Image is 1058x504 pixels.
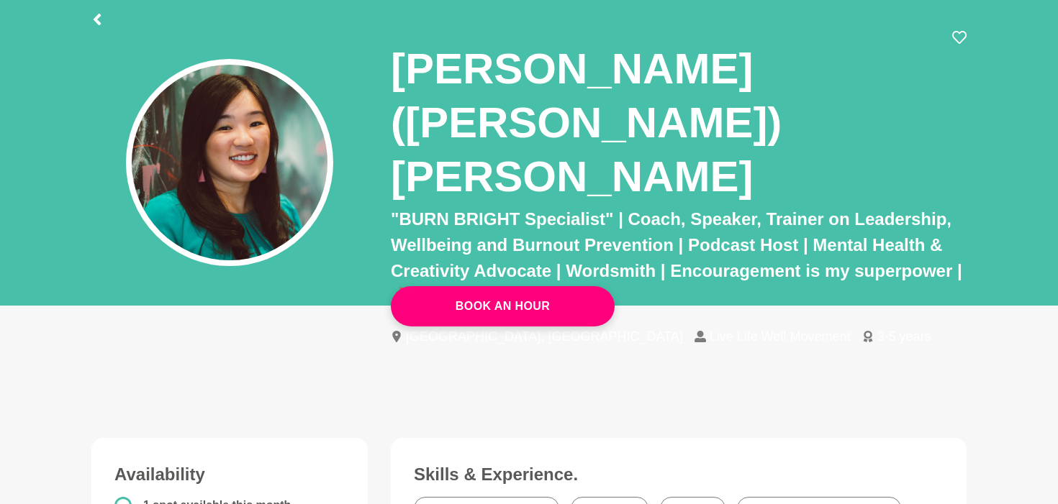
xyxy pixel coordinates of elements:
[695,330,862,343] li: Live Life Well Movement
[391,206,967,310] p: "BURN BRIGHT Specialist" | Coach, Speaker, Trainer on Leadership, Wellbeing and Burnout Preventio...
[114,464,345,485] h3: Availability
[862,330,943,343] li: 3-5 years
[391,42,952,203] h1: [PERSON_NAME] ([PERSON_NAME]) [PERSON_NAME]
[414,464,944,485] h3: Skills & Experience.
[391,330,695,343] li: [GEOGRAPHIC_DATA], [GEOGRAPHIC_DATA]
[391,286,615,326] a: Book An Hour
